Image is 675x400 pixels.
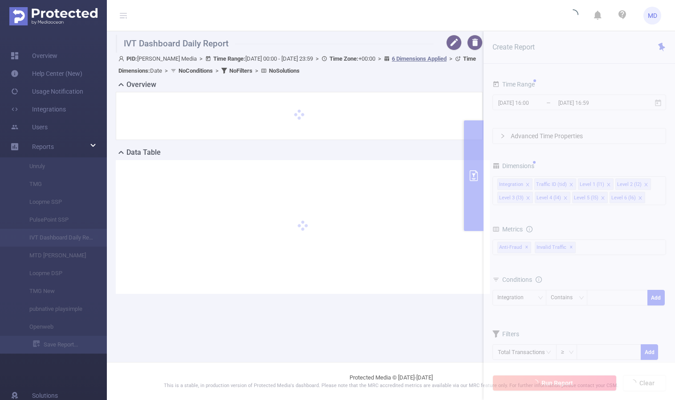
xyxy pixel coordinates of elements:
[116,35,434,53] h1: IVT Dashboard Daily Report
[179,67,213,74] b: No Conditions
[568,9,578,22] i: icon: loading
[447,55,455,62] span: >
[213,55,245,62] b: Time Range:
[32,138,54,156] a: Reports
[329,55,358,62] b: Time Zone:
[32,143,54,150] span: Reports
[126,55,137,62] b: PID:
[648,7,657,25] span: MD
[129,382,653,390] p: This is a stable, in production version of Protected Media's dashboard. Please note that the MRC ...
[11,82,83,100] a: Usage Notification
[162,67,171,74] span: >
[118,56,126,62] i: icon: user
[392,55,447,62] u: 6 Dimensions Applied
[11,118,48,136] a: Users
[252,67,261,74] span: >
[11,65,82,82] a: Help Center (New)
[229,67,252,74] b: No Filters
[9,7,98,25] img: Protected Media
[107,362,675,400] footer: Protected Media © [DATE]-[DATE]
[126,79,156,90] h2: Overview
[11,47,57,65] a: Overview
[11,100,66,118] a: Integrations
[269,67,300,74] b: No Solutions
[213,67,221,74] span: >
[375,55,384,62] span: >
[197,55,205,62] span: >
[126,147,161,158] h2: Data Table
[313,55,321,62] span: >
[118,55,476,74] span: [PERSON_NAME] Media [DATE] 00:00 - [DATE] 23:59 +00:00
